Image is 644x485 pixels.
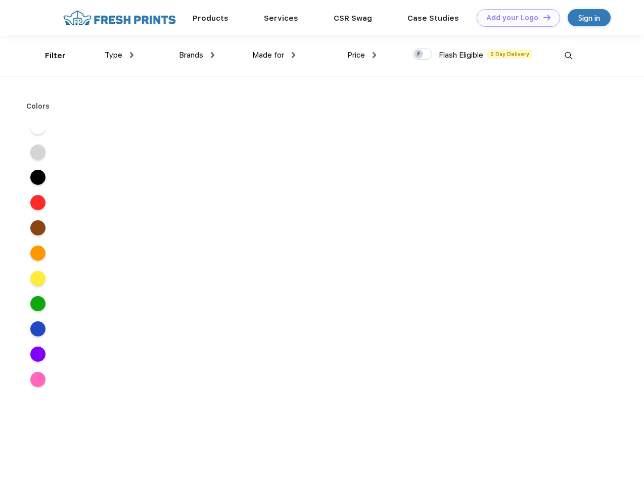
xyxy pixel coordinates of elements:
div: Add your Logo [486,14,538,22]
span: Brands [179,51,203,60]
img: dropdown.png [292,52,295,58]
a: Products [193,14,228,23]
span: Made for [252,51,284,60]
span: Price [347,51,365,60]
span: Type [105,51,122,60]
div: Filter [45,50,66,62]
span: 5 Day Delivery [487,50,532,59]
img: dropdown.png [211,52,214,58]
img: dropdown.png [130,52,133,58]
img: desktop_search.svg [560,47,577,64]
img: dropdown.png [373,52,376,58]
a: Sign in [568,9,611,26]
span: Flash Eligible [439,51,483,60]
img: DT [543,15,550,20]
img: fo%20logo%202.webp [60,9,179,27]
div: Sign in [578,12,600,24]
div: Colors [19,101,58,112]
